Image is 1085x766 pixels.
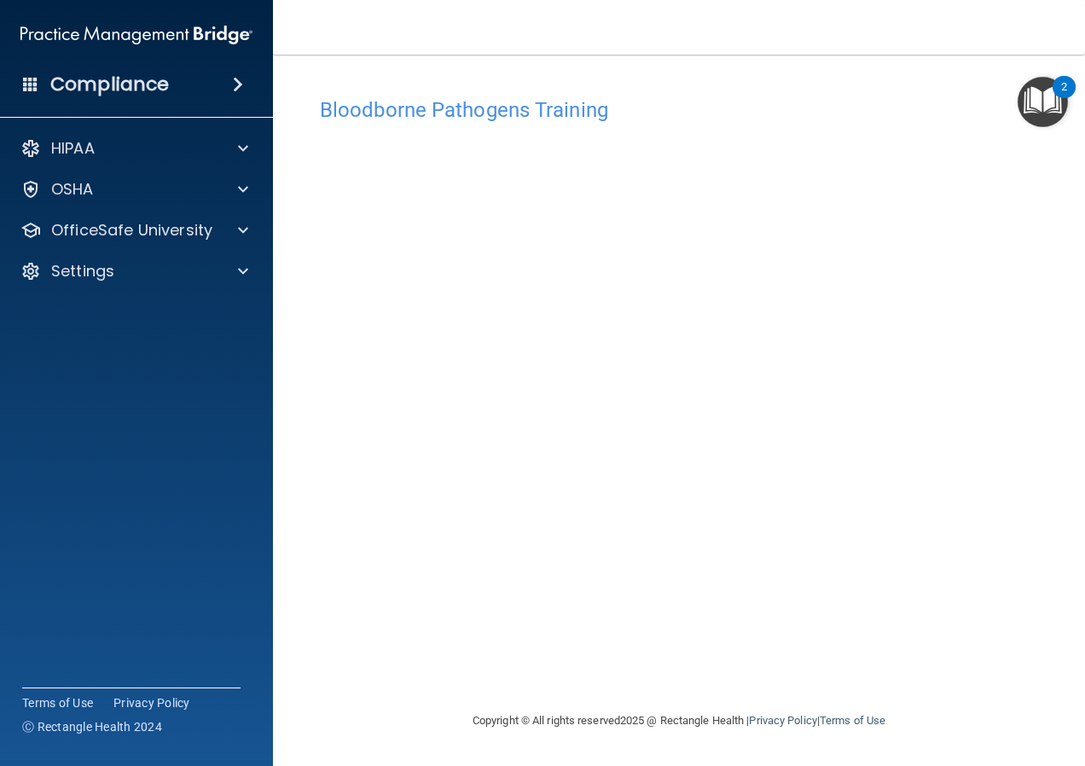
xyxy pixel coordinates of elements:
p: Settings [51,261,114,281]
a: Settings [20,261,248,281]
a: Privacy Policy [749,714,816,727]
a: Terms of Use [820,714,885,727]
h4: Compliance [50,73,169,96]
p: OfficeSafe University [51,220,212,241]
a: Terms of Use [22,694,93,711]
a: OfficeSafe University [20,220,248,241]
div: Copyright © All rights reserved 2025 @ Rectangle Health | | [368,693,990,748]
img: PMB logo [20,18,252,52]
p: HIPAA [51,138,95,159]
a: OSHA [20,179,248,200]
span: Ⓒ Rectangle Health 2024 [22,718,162,735]
div: 2 [1061,87,1067,109]
a: HIPAA [20,138,248,159]
p: OSHA [51,179,94,200]
button: Open Resource Center, 2 new notifications [1018,77,1068,127]
a: Privacy Policy [113,694,190,711]
h4: Bloodborne Pathogens Training [320,99,1038,121]
iframe: bbp [320,131,1038,655]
